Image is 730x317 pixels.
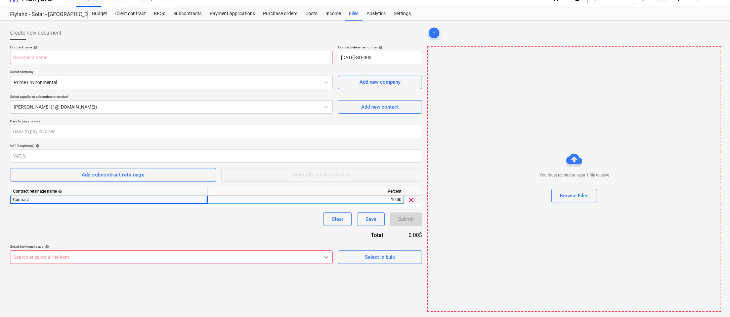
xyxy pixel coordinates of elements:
[430,29,438,37] span: add
[362,7,390,21] a: Analytics
[10,125,422,138] input: Days to pay invoices
[390,7,415,21] a: Settings
[338,250,422,264] button: Select in bulk
[361,103,399,111] div: Add new contact
[321,7,345,21] a: Income
[10,29,61,37] span: Create new document
[259,7,301,21] a: Purchase orders
[34,144,40,148] span: help
[44,245,49,249] span: help
[377,45,383,49] span: help
[365,253,395,262] div: Select in bulk
[10,94,333,100] p: Select supplier or subcontractor contact
[206,7,259,21] a: Payment applications
[301,7,321,21] a: Costs
[169,7,206,21] a: Subcontracts
[338,76,422,89] button: Add new company
[57,190,62,194] span: help
[332,215,343,224] div: Clear
[10,149,422,163] input: VAT, %
[208,187,404,196] div: Percent
[150,7,169,21] a: RFQs
[338,45,422,49] div: Contract reference number
[88,7,111,21] a: Budget
[210,196,401,204] div: 10.00
[10,144,422,148] div: VAT, % (optional)
[10,244,333,249] div: Select line-items to add
[366,215,376,224] div: Save
[560,191,589,200] div: Browse Files
[10,196,208,204] div: Contract
[13,187,205,196] div: Contract retainage name
[338,51,422,64] input: Reference number
[10,168,216,182] button: Add subcontract retainage
[111,7,150,21] a: Client contract
[407,196,415,204] span: clear
[427,46,721,312] div: You must upload at least 1 file to saveBrowse Files
[357,212,385,226] button: Save
[359,78,400,86] div: Add new company
[10,119,422,125] p: Days to pay invoices
[323,212,352,226] button: Clear
[551,189,597,202] button: Browse Files
[338,100,422,114] button: Add new contact
[10,51,333,64] input: Document name
[540,172,609,178] p: You must upload at least 1 file to save
[10,45,333,49] div: Contract name
[32,45,37,49] span: help
[696,285,730,317] iframe: Chat Widget
[10,70,333,75] p: Select company
[10,11,80,18] div: Flyland - Solar - [GEOGRAPHIC_DATA]
[345,7,362,21] a: Files
[335,231,394,239] div: Total
[82,170,145,179] div: Add subcontract retainage
[394,231,422,239] div: 0.00$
